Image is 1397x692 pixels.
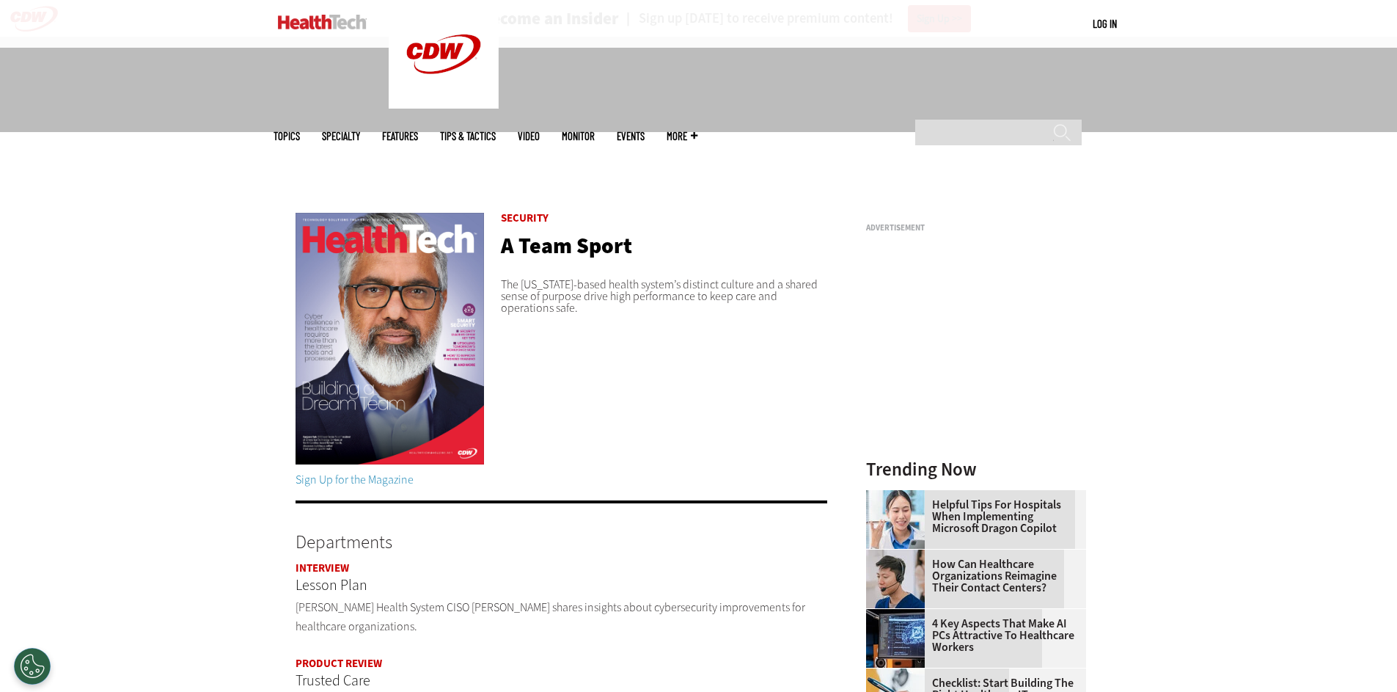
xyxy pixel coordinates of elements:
a: Helpful Tips for Hospitals When Implementing Microsoft Dragon Copilot [866,499,1077,534]
span: Specialty [322,131,360,142]
a: Desktop monitor with brain AI concept [866,609,932,621]
h3: Advertisement [866,224,1086,232]
a: Tips & Tactics [440,131,496,142]
a: Sign Up for the Magazine [296,472,414,487]
a: Events [617,131,645,142]
a: A Team Sport [501,231,632,261]
a: Product Review [296,656,382,671]
div: Cookies Settings [14,648,51,685]
iframe: advertisement [866,238,1086,421]
a: Lesson Plan [296,574,828,597]
img: HTQ325_C1.jpg [296,213,484,465]
img: Home [278,15,367,29]
a: Person with a clipboard checking a list [866,669,932,680]
a: Doctor using phone to dictate to tablet [866,490,932,502]
span: Topics [274,131,300,142]
a: Log in [1093,17,1117,30]
img: Healthcare contact center [866,550,925,608]
a: How Can Healthcare Organizations Reimagine Their Contact Centers? [866,558,1077,594]
div: The [US_STATE]-based health system’s distinct culture and a shared sense of purpose drive high pe... [501,213,827,314]
img: Desktop monitor with brain AI concept [866,609,925,668]
a: Interview [296,561,349,575]
a: CDW [389,97,499,112]
span: More [667,131,697,142]
h3: Departments [296,500,828,551]
a: 4 Key Aspects That Make AI PCs Attractive to Healthcare Workers [866,618,1077,653]
a: Healthcare contact center [866,550,932,561]
h3: Trending Now [866,460,1086,478]
a: Features [382,131,418,142]
img: Doctor using phone to dictate to tablet [866,490,925,549]
p: [PERSON_NAME] Health System CISO [PERSON_NAME] shares insights about cybersecurity improvements f... [296,598,828,635]
div: User menu [1093,16,1117,32]
button: Open Preferences [14,648,51,685]
a: MonITor [562,131,595,142]
a: Security [501,211,549,225]
a: Video [518,131,540,142]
